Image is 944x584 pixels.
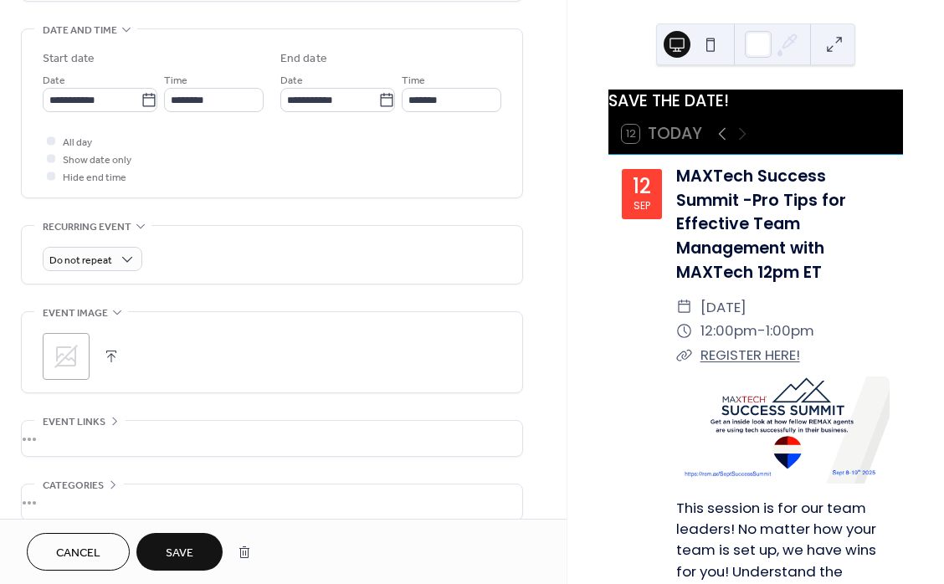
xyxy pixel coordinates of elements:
[63,169,126,187] span: Hide end time
[63,151,131,169] span: Show date only
[608,90,903,114] div: SAVE THE DATE!
[280,72,303,90] span: Date
[676,319,692,343] div: ​
[22,421,522,456] div: •••
[136,533,223,571] button: Save
[676,165,846,284] a: MAXTech Success Summit -Pro Tips for Effective Team Management with MAXTech 12pm ET
[634,201,650,211] div: Sep
[43,50,95,68] div: Start date
[56,545,100,562] span: Cancel
[43,413,105,431] span: Event links
[43,305,108,322] span: Event image
[164,72,187,90] span: Time
[402,72,425,90] span: Time
[63,134,92,151] span: All day
[43,218,131,236] span: Recurring event
[43,333,90,380] div: ;
[43,477,104,494] span: Categories
[43,72,65,90] span: Date
[27,533,130,571] button: Cancel
[49,251,112,270] span: Do not repeat
[766,319,814,343] span: 1:00pm
[22,484,522,520] div: •••
[633,177,651,197] div: 12
[700,295,746,320] span: [DATE]
[700,345,800,365] a: REGISTER HERE!
[166,545,193,562] span: Save
[676,343,692,367] div: ​
[700,319,757,343] span: 12:00pm
[676,295,692,320] div: ​
[43,22,117,39] span: Date and time
[757,319,766,343] span: -
[280,50,327,68] div: End date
